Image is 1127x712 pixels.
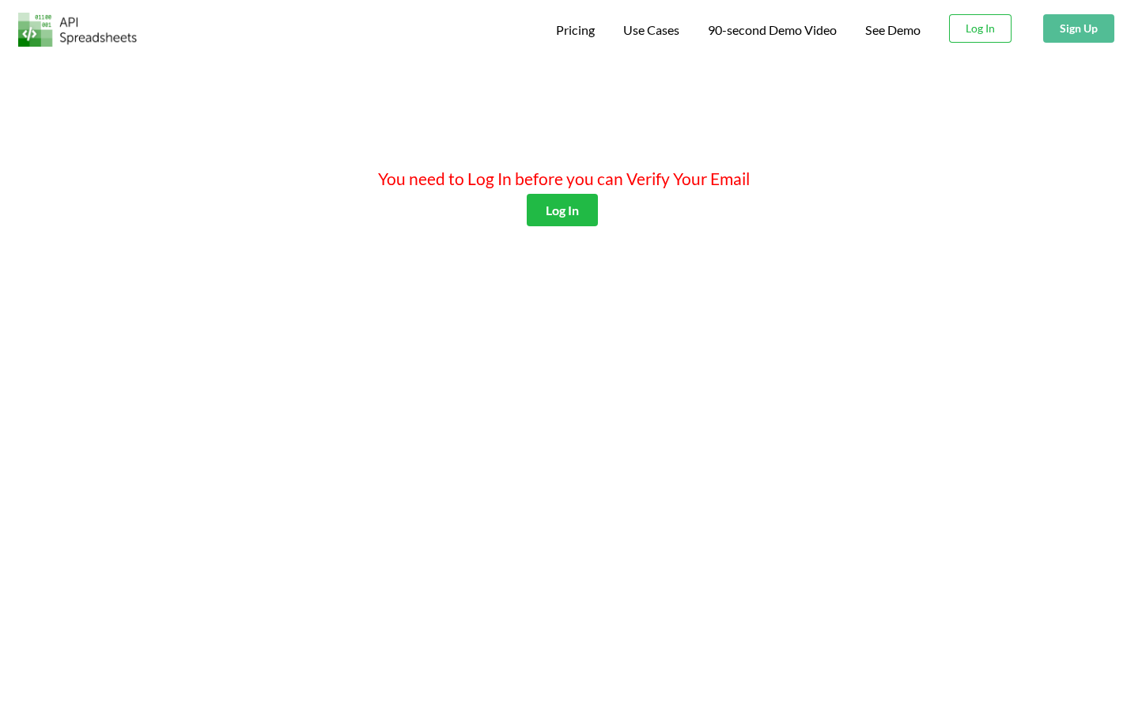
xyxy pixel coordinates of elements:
[708,24,837,36] span: 90-second Demo Video
[527,194,598,226] button: Log In
[865,22,921,39] a: See Demo
[1043,14,1114,43] button: Sign Up
[18,13,137,47] img: Logo.png
[556,22,595,37] span: Pricing
[949,14,1012,43] button: Log In
[169,169,959,188] h4: You need to Log In before you can Verify Your Email
[623,22,679,37] span: Use Cases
